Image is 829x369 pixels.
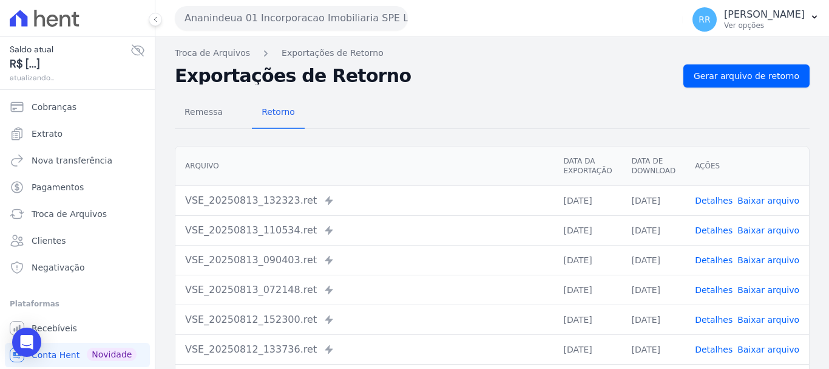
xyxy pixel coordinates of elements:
[622,245,685,275] td: [DATE]
[695,255,733,265] a: Detalhes
[724,21,805,30] p: Ver opções
[175,6,408,30] button: Ananindeua 01 Incorporacao Imobiliaria SPE LTDA
[175,97,232,129] a: Remessa
[622,215,685,245] td: [DATE]
[553,185,621,215] td: [DATE]
[87,348,137,361] span: Novidade
[175,47,250,60] a: Troca de Arquivos
[252,97,305,129] a: Retorno
[185,342,544,357] div: VSE_20250812_133736.ret
[254,100,302,124] span: Retorno
[10,56,130,72] span: R$ [...]
[622,147,685,186] th: Data de Download
[10,297,145,311] div: Plataformas
[695,315,733,325] a: Detalhes
[282,47,384,60] a: Exportações de Retorno
[622,275,685,305] td: [DATE]
[553,334,621,364] td: [DATE]
[32,349,80,361] span: Conta Hent
[32,154,112,167] span: Nova transferência
[553,147,621,186] th: Data da Exportação
[699,15,710,24] span: RR
[32,181,84,193] span: Pagamentos
[5,229,150,253] a: Clientes
[10,43,130,56] span: Saldo atual
[12,328,41,357] div: Open Intercom Messenger
[695,285,733,295] a: Detalhes
[175,67,674,84] h2: Exportações de Retorno
[32,235,66,247] span: Clientes
[175,47,810,60] nav: Breadcrumb
[683,64,810,88] a: Gerar arquivo de retorno
[553,215,621,245] td: [DATE]
[10,72,130,83] span: atualizando...
[185,193,544,208] div: VSE_20250813_132323.ret
[185,312,544,327] div: VSE_20250812_152300.ret
[694,70,799,82] span: Gerar arquivo de retorno
[622,185,685,215] td: [DATE]
[32,322,77,334] span: Recebíveis
[737,196,799,205] a: Baixar arquivo
[553,275,621,305] td: [DATE]
[5,202,150,226] a: Troca de Arquivos
[5,255,150,280] a: Negativação
[177,100,230,124] span: Remessa
[5,316,150,340] a: Recebíveis
[737,255,799,265] a: Baixar arquivo
[724,9,805,21] p: [PERSON_NAME]
[175,147,553,186] th: Arquivo
[695,196,733,205] a: Detalhes
[553,305,621,334] td: [DATE]
[5,122,150,146] a: Extrato
[695,345,733,354] a: Detalhes
[737,226,799,235] a: Baixar arquivo
[737,285,799,295] a: Baixar arquivo
[32,128,63,140] span: Extrato
[553,245,621,275] td: [DATE]
[32,208,107,220] span: Troca de Arquivos
[685,147,809,186] th: Ações
[737,315,799,325] a: Baixar arquivo
[185,223,544,238] div: VSE_20250813_110534.ret
[32,261,85,274] span: Negativação
[32,101,76,113] span: Cobranças
[5,148,150,173] a: Nova transferência
[5,95,150,119] a: Cobranças
[737,345,799,354] a: Baixar arquivo
[185,283,544,297] div: VSE_20250813_072148.ret
[683,2,829,36] button: RR [PERSON_NAME] Ver opções
[622,305,685,334] td: [DATE]
[185,253,544,267] div: VSE_20250813_090403.ret
[5,343,150,367] a: Conta Hent Novidade
[622,334,685,364] td: [DATE]
[5,175,150,199] a: Pagamentos
[695,226,733,235] a: Detalhes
